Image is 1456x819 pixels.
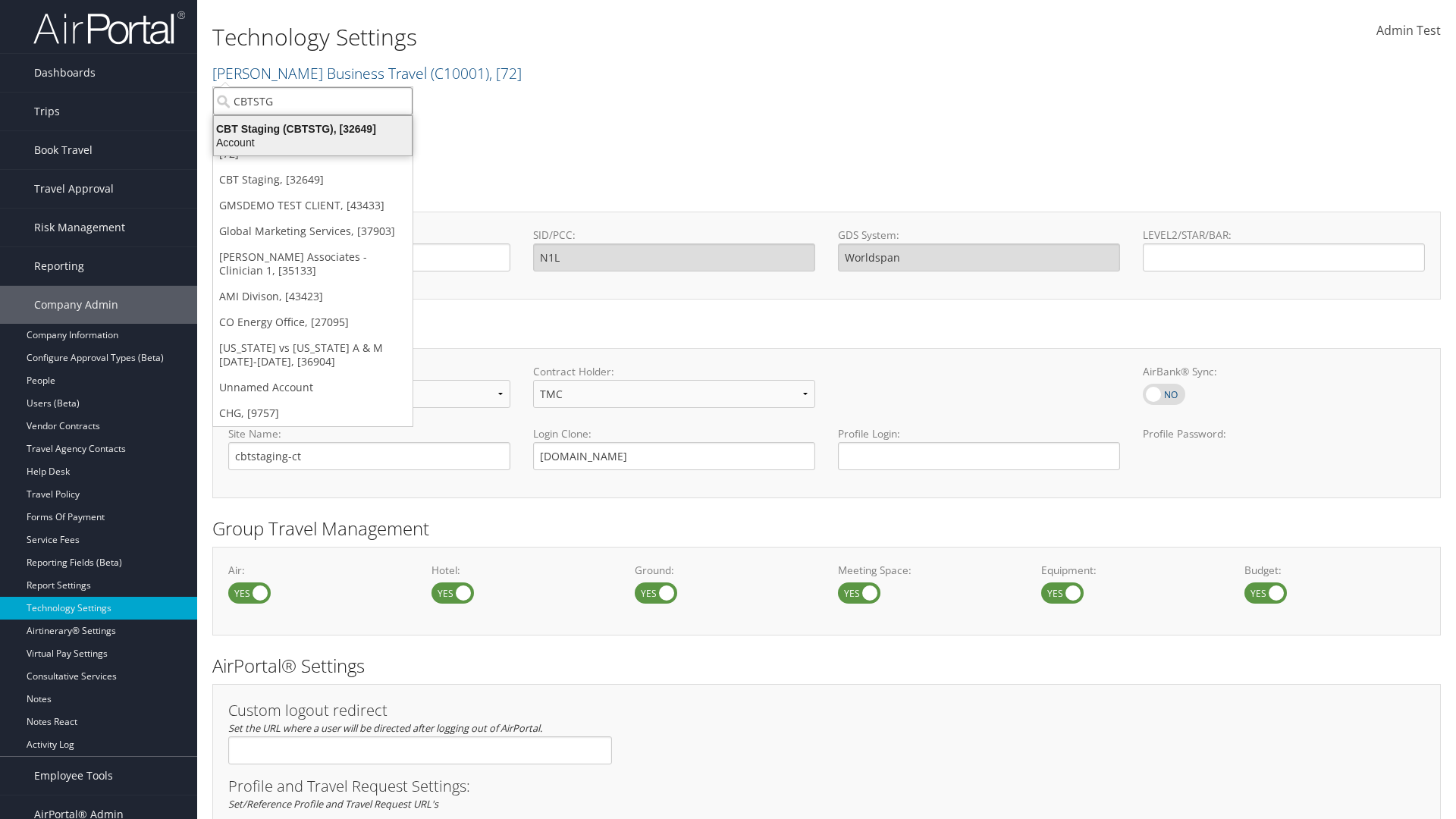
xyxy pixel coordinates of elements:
[34,54,96,92] span: Dashboards
[228,797,438,811] em: Set/Reference Profile and Travel Request URL's
[228,563,409,578] label: Air:
[213,284,413,309] a: AMI Divison, [43423]
[34,286,118,324] span: Company Admin
[431,563,612,578] label: Hotel:
[205,136,421,149] div: Account
[34,170,114,208] span: Travel Approval
[34,757,113,795] span: Employee Tools
[228,721,542,735] em: Set the URL where a user will be directed after logging out of AirPortal.
[228,703,612,718] h3: Custom logout redirect
[838,426,1120,469] label: Profile Login:
[1143,364,1425,379] label: AirBank® Sync:
[213,244,413,284] a: [PERSON_NAME] Associates - Clinician 1, [35133]
[533,227,815,243] label: SID/PCC:
[489,63,522,83] span: , [ 72 ]
[838,563,1018,578] label: Meeting Space:
[228,779,1425,794] h3: Profile and Travel Request Settings:
[212,653,1441,679] h2: AirPortal® Settings
[213,167,413,193] a: CBT Staging, [32649]
[431,63,489,83] span: ( C10001 )
[838,227,1120,243] label: GDS System:
[1041,563,1222,578] label: Equipment:
[213,375,413,400] a: Unnamed Account
[213,218,413,244] a: Global Marketing Services, [37903]
[213,335,413,375] a: [US_STATE] vs [US_STATE] A & M [DATE]-[DATE], [36904]
[212,317,1441,343] h2: Online Booking Tool
[212,180,1429,206] h2: GDS
[1376,22,1441,39] span: Admin Test
[1143,426,1425,469] label: Profile Password:
[212,21,1031,53] h1: Technology Settings
[212,516,1441,541] h2: Group Travel Management
[34,93,60,130] span: Trips
[213,309,413,335] a: CO Energy Office, [27095]
[34,247,84,285] span: Reporting
[228,426,510,441] label: Site Name:
[213,193,413,218] a: GMSDEMO TEST CLIENT, [43433]
[213,400,413,426] a: CHG, [9757]
[33,10,185,45] img: airportal-logo.png
[1244,563,1425,578] label: Budget:
[1143,384,1185,405] label: AirBank® Sync
[212,63,522,83] a: [PERSON_NAME] Business Travel
[34,131,93,169] span: Book Travel
[34,209,125,246] span: Risk Management
[1143,227,1425,243] label: LEVEL2/STAR/BAR:
[533,364,815,379] label: Contract Holder:
[838,442,1120,470] input: Profile Login:
[1376,8,1441,55] a: Admin Test
[533,426,815,441] label: Login Clone:
[635,563,815,578] label: Ground:
[205,122,421,136] div: CBT Staging (CBTSTG), [32649]
[213,87,413,115] input: Search Accounts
